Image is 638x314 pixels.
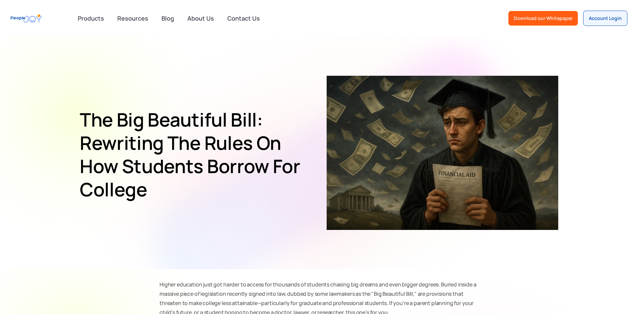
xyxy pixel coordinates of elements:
img: Worried graduate holding a financial aid form under a stormy sky of dollar bills, symbolizing stu... [327,37,558,269]
div: Account Login [589,15,622,22]
a: Blog [158,11,178,26]
a: Contact Us [223,11,264,26]
a: About Us [183,11,218,26]
div: Products [74,12,108,25]
h1: The Big Beautiful Bill: Rewriting the Rules on How Students Borrow for College [80,108,306,201]
a: home [11,11,42,26]
a: Download our Whitepaper [508,11,578,26]
a: Account Login [583,11,627,26]
a: Resources [113,11,152,26]
div: Download our Whitepaper [514,15,573,22]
